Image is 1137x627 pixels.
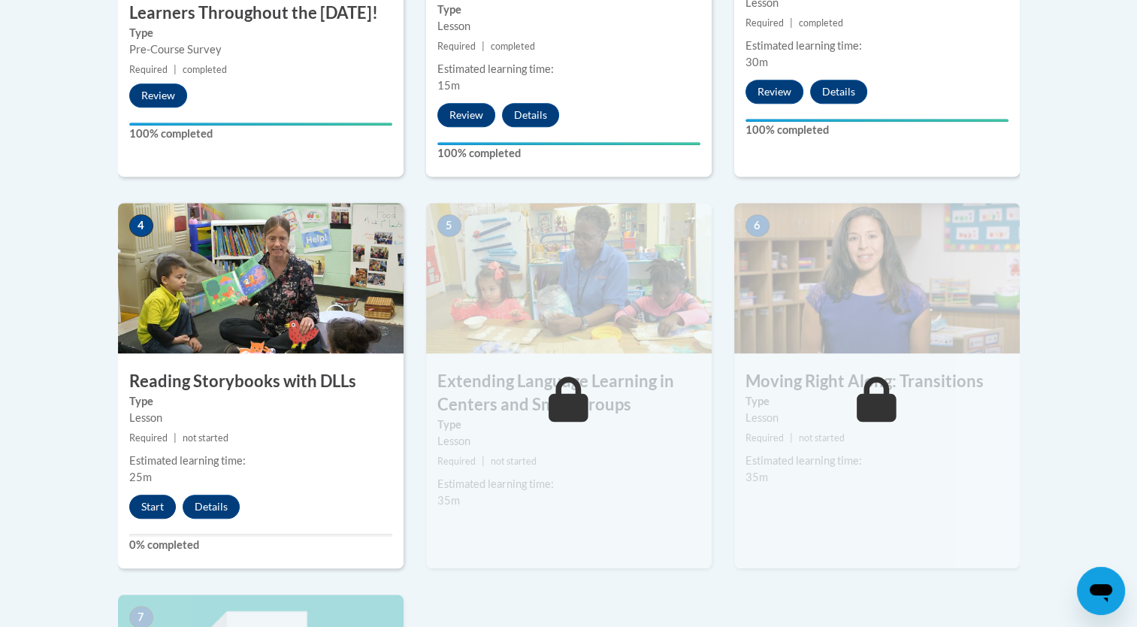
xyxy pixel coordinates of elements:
[437,494,460,507] span: 35m
[129,432,168,444] span: Required
[183,64,227,75] span: completed
[482,41,485,52] span: |
[799,432,845,444] span: not started
[118,370,404,393] h3: Reading Storybooks with DLLs
[437,476,700,492] div: Estimated learning time:
[426,203,712,353] img: Course Image
[745,471,768,483] span: 35m
[810,80,867,104] button: Details
[745,119,1008,122] div: Your progress
[426,370,712,416] h3: Extending Language Learning in Centers and Small Groups
[129,83,187,108] button: Review
[437,103,495,127] button: Review
[129,537,392,553] label: 0% completed
[174,64,177,75] span: |
[745,38,1008,54] div: Estimated learning time:
[437,142,700,145] div: Your progress
[129,393,392,410] label: Type
[734,203,1020,353] img: Course Image
[745,410,1008,426] div: Lesson
[745,17,784,29] span: Required
[129,126,392,142] label: 100% completed
[437,79,460,92] span: 15m
[482,456,485,467] span: |
[745,122,1008,138] label: 100% completed
[129,495,176,519] button: Start
[129,41,392,58] div: Pre-Course Survey
[437,145,700,162] label: 100% completed
[437,41,476,52] span: Required
[437,61,700,77] div: Estimated learning time:
[491,41,535,52] span: completed
[174,432,177,444] span: |
[129,410,392,426] div: Lesson
[745,214,770,237] span: 6
[745,80,803,104] button: Review
[799,17,843,29] span: completed
[790,17,793,29] span: |
[745,393,1008,410] label: Type
[129,453,392,469] div: Estimated learning time:
[1077,567,1125,615] iframe: Button to launch messaging window
[745,56,768,68] span: 30m
[745,432,784,444] span: Required
[790,432,793,444] span: |
[437,214,461,237] span: 5
[491,456,537,467] span: not started
[502,103,559,127] button: Details
[437,18,700,35] div: Lesson
[183,432,228,444] span: not started
[129,214,153,237] span: 4
[437,433,700,450] div: Lesson
[437,456,476,467] span: Required
[734,370,1020,393] h3: Moving Right Along: Transitions
[129,64,168,75] span: Required
[437,416,700,433] label: Type
[129,123,392,126] div: Your progress
[437,2,700,18] label: Type
[118,203,404,353] img: Course Image
[745,453,1008,469] div: Estimated learning time:
[129,471,152,483] span: 25m
[183,495,240,519] button: Details
[129,25,392,41] label: Type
